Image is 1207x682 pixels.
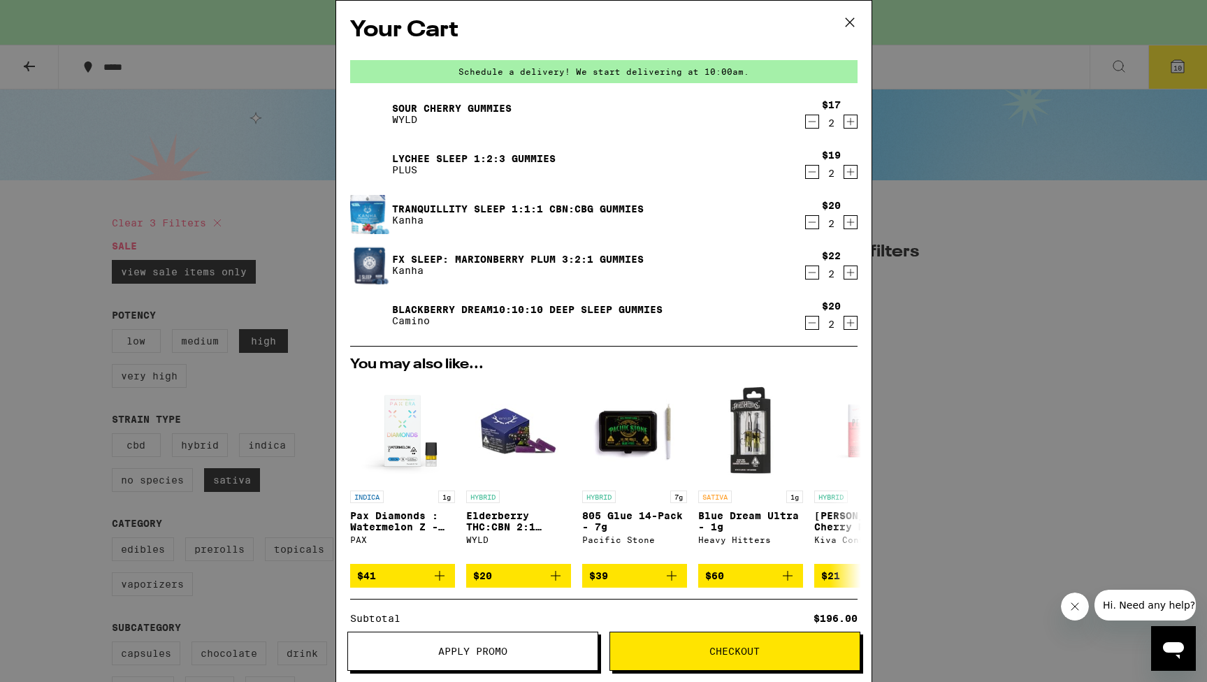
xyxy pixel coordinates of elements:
[805,165,819,179] button: Decrement
[822,150,841,161] div: $19
[582,510,687,532] p: 805 Glue 14-Pack - 7g
[822,200,841,211] div: $20
[844,165,858,179] button: Increment
[814,564,919,588] button: Add to bag
[350,241,389,289] img: FX SLEEP: Marionberry Plum 3:2:1 Gummies
[350,145,389,184] img: Lychee SLEEP 1:2:3 Gummies
[466,510,571,532] p: Elderberry THC:CBN 2:1 Gummies
[805,115,819,129] button: Decrement
[844,115,858,129] button: Increment
[438,491,455,503] p: 1g
[822,218,841,229] div: 2
[350,60,858,83] div: Schedule a delivery! We start delivering at 10:00am.
[805,266,819,280] button: Decrement
[350,379,455,564] a: Open page for Pax Diamonds : Watermelon Z - 1g from PAX
[466,535,571,544] div: WYLD
[698,535,803,544] div: Heavy Hitters
[350,194,389,235] img: Tranquillity Sleep 1:1:1 CBN:CBG Gummies
[438,646,507,656] span: Apply Promo
[466,491,500,503] p: HYBRID
[709,646,760,656] span: Checkout
[705,570,724,581] span: $60
[822,268,841,280] div: 2
[670,491,687,503] p: 7g
[821,570,840,581] span: $21
[698,379,803,564] a: Open page for Blue Dream Ultra - 1g from Heavy Hitters
[350,510,455,532] p: Pax Diamonds : Watermelon Z - 1g
[392,254,644,265] a: FX SLEEP: Marionberry Plum 3:2:1 Gummies
[347,632,598,671] button: Apply Promo
[786,491,803,503] p: 1g
[844,316,858,330] button: Increment
[582,491,616,503] p: HYBRID
[350,535,455,544] div: PAX
[392,315,663,326] p: Camino
[466,379,571,484] img: WYLD - Elderberry THC:CBN 2:1 Gummies
[805,215,819,229] button: Decrement
[350,296,389,335] img: Blackberry Dream10:10:10 Deep Sleep Gummies
[350,94,389,133] img: Sour Cherry Gummies
[822,99,841,110] div: $17
[844,266,858,280] button: Increment
[814,491,848,503] p: HYBRID
[357,570,376,581] span: $41
[392,304,663,315] a: Blackberry Dream10:10:10 Deep Sleep Gummies
[350,15,858,46] h2: Your Cart
[582,379,687,564] a: Open page for 805 Glue 14-Pack - 7g from Pacific Stone
[466,564,571,588] button: Add to bag
[392,265,644,276] p: Kanha
[822,250,841,261] div: $22
[589,570,608,581] span: $39
[473,570,492,581] span: $20
[698,510,803,532] p: Blue Dream Ultra - 1g
[814,535,919,544] div: Kiva Confections
[814,379,919,484] img: Kiva Confections - Petra Tart Cherry Mints
[1061,593,1089,621] iframe: Close message
[582,535,687,544] div: Pacific Stone
[698,564,803,588] button: Add to bag
[466,379,571,564] a: Open page for Elderberry THC:CBN 2:1 Gummies from WYLD
[814,614,858,623] div: $196.00
[350,358,858,372] h2: You may also like...
[609,632,860,671] button: Checkout
[350,379,455,484] img: PAX - Pax Diamonds : Watermelon Z - 1g
[822,168,841,179] div: 2
[350,614,410,623] div: Subtotal
[392,215,644,226] p: Kanha
[392,164,556,175] p: PLUS
[698,379,803,484] img: Heavy Hitters - Blue Dream Ultra - 1g
[822,117,841,129] div: 2
[698,491,732,503] p: SATIVA
[844,215,858,229] button: Increment
[822,319,841,330] div: 2
[392,153,556,164] a: Lychee SLEEP 1:2:3 Gummies
[814,510,919,532] p: [PERSON_NAME] Cherry Mints
[392,114,512,125] p: WYLD
[582,564,687,588] button: Add to bag
[582,379,687,484] img: Pacific Stone - 805 Glue 14-Pack - 7g
[805,316,819,330] button: Decrement
[392,103,512,114] a: Sour Cherry Gummies
[1151,626,1196,671] iframe: Button to launch messaging window
[350,564,455,588] button: Add to bag
[822,300,841,312] div: $20
[1094,590,1196,621] iframe: Message from company
[392,203,644,215] a: Tranquillity Sleep 1:1:1 CBN:CBG Gummies
[814,379,919,564] a: Open page for Petra Tart Cherry Mints from Kiva Confections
